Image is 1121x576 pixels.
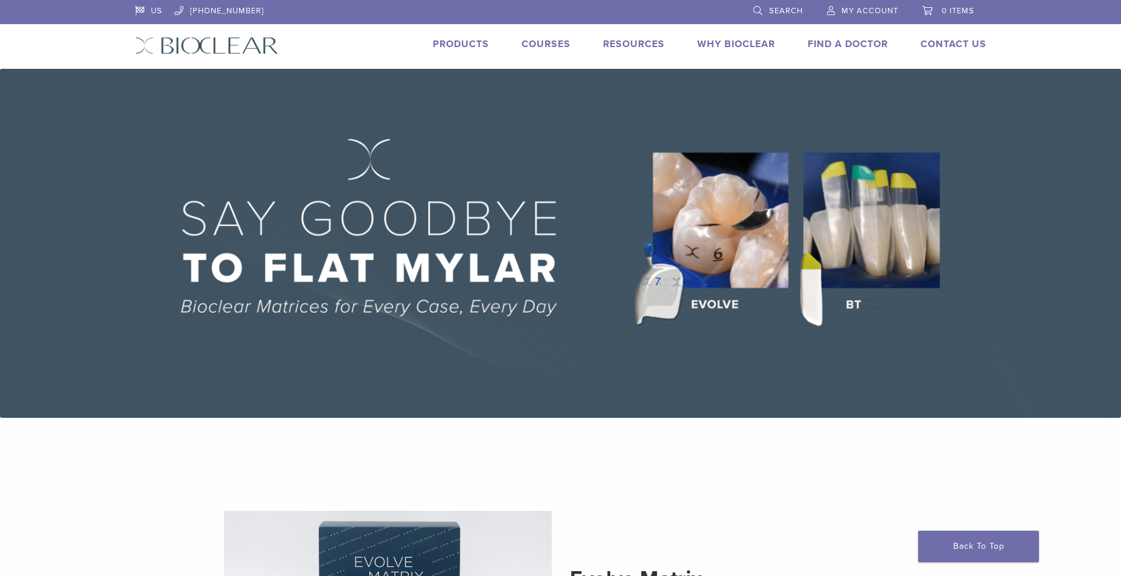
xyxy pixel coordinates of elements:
[808,38,888,50] a: Find A Doctor
[135,37,278,54] img: Bioclear
[842,6,898,16] span: My Account
[433,38,489,50] a: Products
[697,38,775,50] a: Why Bioclear
[942,6,974,16] span: 0 items
[603,38,665,50] a: Resources
[918,531,1039,562] a: Back To Top
[769,6,803,16] span: Search
[522,38,570,50] a: Courses
[921,38,986,50] a: Contact Us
